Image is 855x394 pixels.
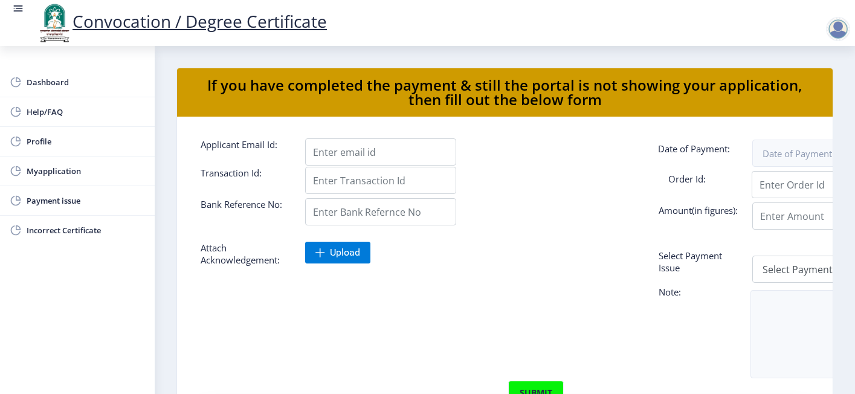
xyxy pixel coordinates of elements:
label: Date of Payment: [649,143,753,161]
input: Enter Bank Refernce No [305,198,456,225]
span: Myapplication [27,164,145,178]
span: Help/FAQ [27,105,145,119]
input: Enter email id [305,138,456,166]
label: Bank Reference No: [192,198,296,221]
span: Dashboard [27,75,145,89]
label: Note: [650,286,754,302]
a: Convocation / Degree Certificate [36,10,327,33]
span: Incorrect Certificate [27,223,145,237]
label: Attach Acknowledgement: [192,242,296,266]
label: Transaction Id: [192,167,296,189]
img: logo [36,2,73,44]
span: Upload [330,247,360,259]
label: Applicant Email Id: [192,138,296,161]
span: Payment issue [27,193,145,208]
span: Profile [27,134,145,149]
nb-card-header: If you have completed the payment & still the portal is not showing your application, then fill o... [177,68,833,117]
label: Select Payment Issue [650,250,754,274]
input: Enter Transaction Id [305,167,456,194]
